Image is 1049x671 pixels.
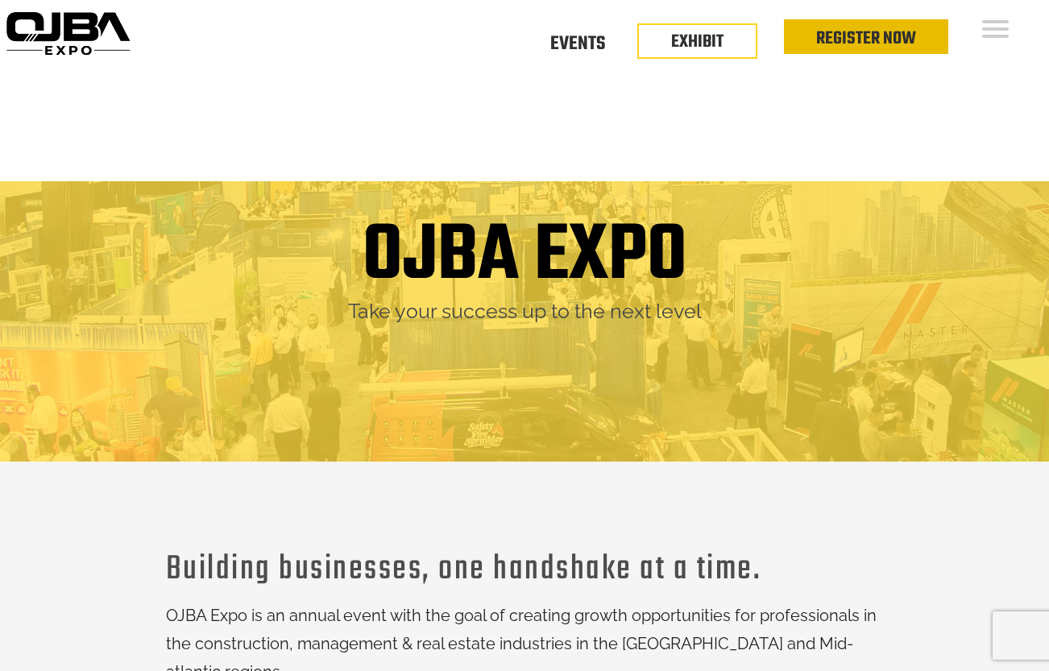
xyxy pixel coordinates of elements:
[84,90,271,111] div: Leave a message
[21,244,294,483] textarea: Type your message and click 'Submit'
[166,558,883,582] h3: Building businesses, one handshake at a time.
[671,28,724,56] a: EXHIBIT
[21,197,294,232] input: Enter your email address
[236,496,292,518] em: Submit
[264,8,303,47] div: Minimize live chat window
[12,298,1037,325] h2: Take your success up to the next level
[363,216,687,298] h1: OJBA EXPO
[21,149,294,184] input: Enter your last name
[816,25,916,52] a: Register Now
